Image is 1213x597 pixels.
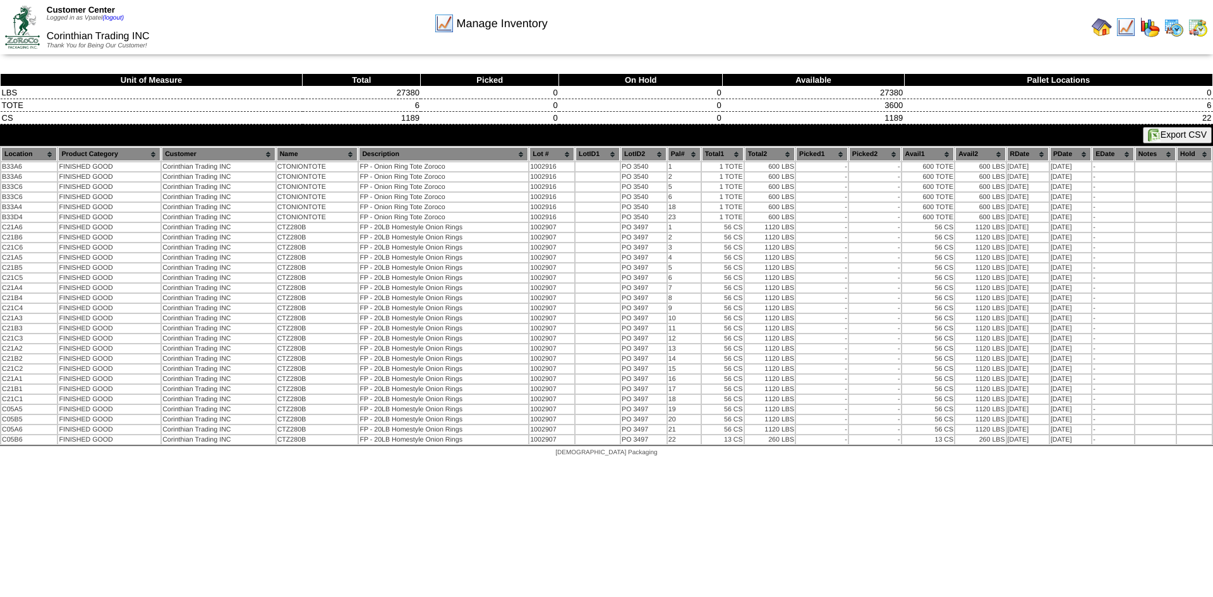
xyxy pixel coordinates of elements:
td: B33A4 [1,203,57,212]
td: TOTE [1,99,303,112]
td: 2 [668,233,701,242]
td: 600 LBS [745,162,795,171]
td: - [849,233,901,242]
td: [DATE] [1007,284,1049,292]
td: 27380 [303,87,421,99]
td: - [1092,223,1133,232]
td: FINISHED GOOD [58,193,160,202]
td: FINISHED GOOD [58,213,160,222]
td: 6 [904,99,1212,112]
td: - [796,223,848,232]
td: 600 TOTE [902,203,955,212]
td: CTONIONTOTE [277,213,358,222]
th: Avail2 [955,147,1005,161]
td: 1002907 [529,243,574,252]
td: CTZ280B [277,243,358,252]
td: C21A4 [1,284,57,292]
td: [DATE] [1050,162,1091,171]
th: Picked2 [849,147,901,161]
td: 1002916 [529,172,574,181]
td: - [849,243,901,252]
td: 27380 [723,87,904,99]
td: - [796,233,848,242]
td: FP - 20LB Homestyle Onion Rings [359,263,528,272]
td: 1002907 [529,284,574,292]
td: PO 3540 [621,193,667,202]
td: - [849,294,901,303]
td: CTONIONTOTE [277,193,358,202]
td: 1120 LBS [955,243,1005,252]
td: 600 LBS [955,203,1005,212]
td: 56 CS [702,263,744,272]
td: B33A6 [1,172,57,181]
td: C21A5 [1,253,57,262]
td: CTZ280B [277,294,358,303]
span: Logged in as Vpatel [47,15,124,21]
img: line_graph.gif [434,13,454,33]
td: [DATE] [1007,233,1049,242]
td: FP - 20LB Homestyle Onion Rings [359,294,528,303]
td: 56 CS [902,223,955,232]
td: [DATE] [1007,172,1049,181]
td: - [1092,263,1133,272]
td: - [849,263,901,272]
td: FINISHED GOOD [58,274,160,282]
th: LotID2 [621,147,667,161]
td: [DATE] [1007,223,1049,232]
td: 600 LBS [955,193,1005,202]
td: - [849,183,901,191]
td: 6 [668,193,701,202]
td: [DATE] [1007,294,1049,303]
td: 56 CS [702,233,744,242]
td: [DATE] [1050,263,1091,272]
td: 0 [559,99,723,112]
td: [DATE] [1007,213,1049,222]
td: [DATE] [1050,203,1091,212]
td: 56 CS [902,243,955,252]
td: [DATE] [1007,253,1049,262]
td: 1120 LBS [745,253,795,262]
td: PO 3497 [621,284,667,292]
img: line_graph.gif [1116,17,1136,37]
td: FINISHED GOOD [58,233,160,242]
td: 1002916 [529,213,574,222]
td: - [796,294,848,303]
td: 56 CS [902,233,955,242]
td: 56 CS [902,274,955,282]
td: 600 LBS [745,193,795,202]
td: 1120 LBS [955,223,1005,232]
td: 1 TOTE [702,172,744,181]
img: ZoRoCo_Logo(Green%26Foil)%20jpg.webp [5,6,40,48]
td: PO 3497 [621,253,667,262]
td: - [796,284,848,292]
td: 600 LBS [955,183,1005,191]
td: 5 [668,263,701,272]
td: CTONIONTOTE [277,172,358,181]
th: Name [277,147,358,161]
td: 600 TOTE [902,193,955,202]
td: C21C5 [1,274,57,282]
td: 1120 LBS [745,243,795,252]
td: FINISHED GOOD [58,162,160,171]
th: Location [1,147,57,161]
td: 1120 LBS [955,294,1005,303]
td: - [1092,274,1133,282]
td: [DATE] [1050,213,1091,222]
td: Corinthian Trading INC [162,284,275,292]
td: 56 CS [702,294,744,303]
th: Picked1 [796,147,848,161]
td: CTZ280B [277,253,358,262]
td: - [796,193,848,202]
td: - [796,243,848,252]
td: Corinthian Trading INC [162,233,275,242]
td: 56 CS [702,284,744,292]
td: - [1092,183,1133,191]
th: Picked [421,74,559,87]
th: On Hold [559,74,723,87]
td: PO 3497 [621,243,667,252]
td: 600 LBS [955,213,1005,222]
td: 56 CS [902,253,955,262]
th: Product Category [58,147,160,161]
td: - [849,203,901,212]
span: Customer Center [47,5,115,15]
